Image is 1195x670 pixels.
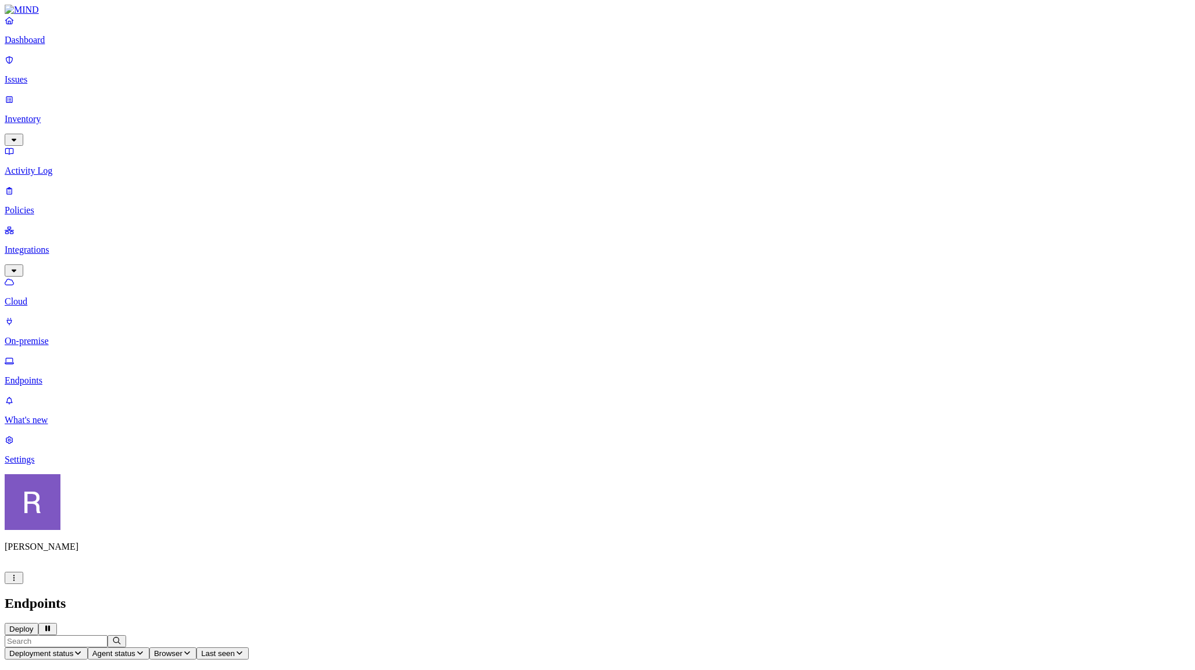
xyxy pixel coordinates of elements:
[5,395,1190,425] a: What's new
[5,296,1190,307] p: Cloud
[5,74,1190,85] p: Issues
[5,245,1190,255] p: Integrations
[5,542,1190,552] p: [PERSON_NAME]
[5,474,60,530] img: Rich Thompson
[5,35,1190,45] p: Dashboard
[5,454,1190,465] p: Settings
[92,649,135,658] span: Agent status
[5,166,1190,176] p: Activity Log
[5,185,1190,216] a: Policies
[5,15,1190,45] a: Dashboard
[5,277,1190,307] a: Cloud
[9,649,73,658] span: Deployment status
[5,316,1190,346] a: On-premise
[5,415,1190,425] p: What's new
[5,596,1190,611] h2: Endpoints
[5,635,108,647] input: Search
[5,435,1190,465] a: Settings
[154,649,183,658] span: Browser
[5,225,1190,275] a: Integrations
[5,146,1190,176] a: Activity Log
[5,94,1190,144] a: Inventory
[5,5,39,15] img: MIND
[5,55,1190,85] a: Issues
[5,114,1190,124] p: Inventory
[5,375,1190,386] p: Endpoints
[5,5,1190,15] a: MIND
[5,205,1190,216] p: Policies
[5,336,1190,346] p: On-premise
[5,356,1190,386] a: Endpoints
[201,649,235,658] span: Last seen
[5,623,38,635] button: Deploy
